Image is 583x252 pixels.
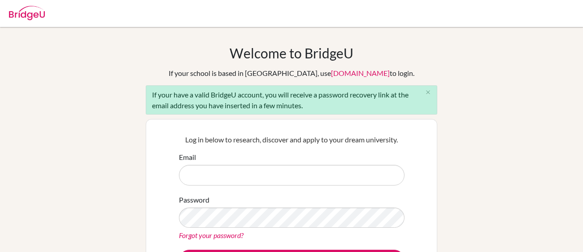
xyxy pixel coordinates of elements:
[179,152,196,163] label: Email
[179,195,209,205] label: Password
[179,134,405,145] p: Log in below to research, discover and apply to your dream university.
[179,231,244,239] a: Forgot your password?
[146,85,437,115] div: If your have a valid BridgeU account, you will receive a password recovery link at the email addr...
[425,89,431,96] i: close
[169,68,414,79] div: If your school is based in [GEOGRAPHIC_DATA], use to login.
[419,86,437,99] button: Close
[230,45,353,61] h1: Welcome to BridgeU
[331,69,390,77] a: [DOMAIN_NAME]
[9,6,45,20] img: Bridge-U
